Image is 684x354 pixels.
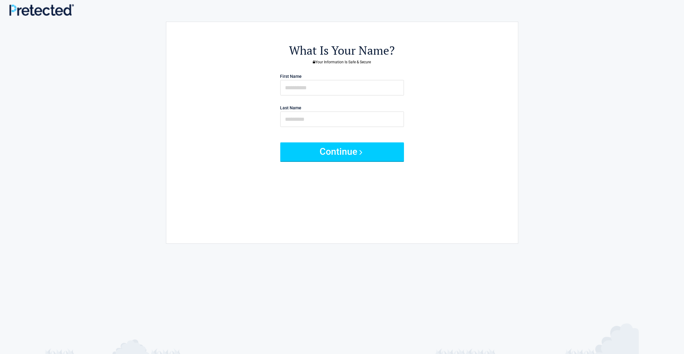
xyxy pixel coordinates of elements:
h3: Your Information Is Safe & Secure [200,60,484,64]
img: Main Logo [9,4,74,16]
label: First Name [280,74,302,78]
h2: What Is Your Name? [200,43,484,58]
button: Continue [280,142,404,161]
label: Last Name [280,106,302,110]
